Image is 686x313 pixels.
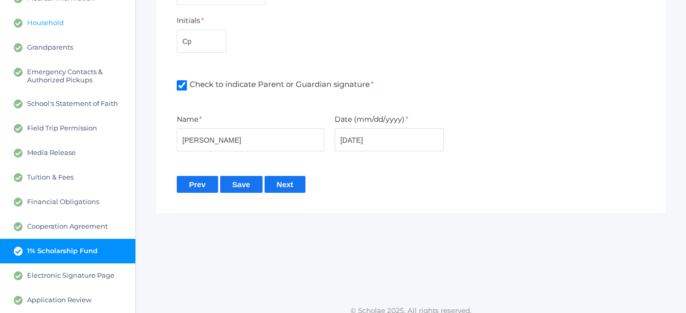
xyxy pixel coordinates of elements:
span: Grandparents [27,43,73,52]
span: School's Statement of Faith [27,99,118,108]
span: Cooperation Agreement [27,222,108,231]
input: Check to indicate Parent or Guardian signature* [177,80,187,91]
span: Check to indicate Parent or Guardian signature [187,79,374,92]
span: Financial Obligations [27,197,99,207]
span: Field Trip Permission [27,124,97,133]
span: Household [27,18,64,28]
span: Electronic Signature Page [27,271,114,280]
label: Date (mm/dd/yyyy) [335,114,405,125]
label: Initials [177,15,200,26]
span: 1% Scholarship Fund [27,247,98,256]
span: Emergency Contacts & Authorized Pickups [27,68,125,84]
label: Name [177,114,198,125]
input: Next [265,176,306,193]
span: Tuition & Fees [27,173,74,182]
input: Save [220,176,263,193]
span: Application Review [27,296,91,305]
span: Media Release [27,148,76,158]
input: Prev [177,176,218,193]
